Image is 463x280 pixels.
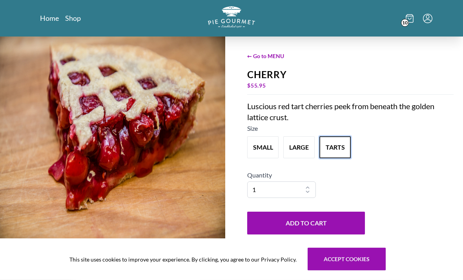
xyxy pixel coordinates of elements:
[247,70,454,81] div: Cherry
[401,19,409,27] span: 10
[247,137,279,159] button: Variant Swatch
[319,137,351,159] button: Variant Swatch
[208,6,255,30] a: Logo
[247,101,454,123] div: Luscious red tart cherries peek from beneath the golden lattice crust.
[247,182,316,198] select: Quantity
[247,125,258,132] span: Size
[40,13,59,23] a: Home
[283,137,315,159] button: Variant Swatch
[69,255,297,264] span: This site uses cookies to improve your experience. By clicking, you agree to our Privacy Policy.
[423,14,432,23] button: Menu
[247,212,365,235] button: Add to Cart
[65,13,81,23] a: Shop
[308,248,386,271] button: Accept cookies
[247,172,272,179] span: Quantity
[247,81,454,92] div: $ 55.95
[208,6,255,28] img: logo
[247,52,454,60] span: ← Go to MENU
